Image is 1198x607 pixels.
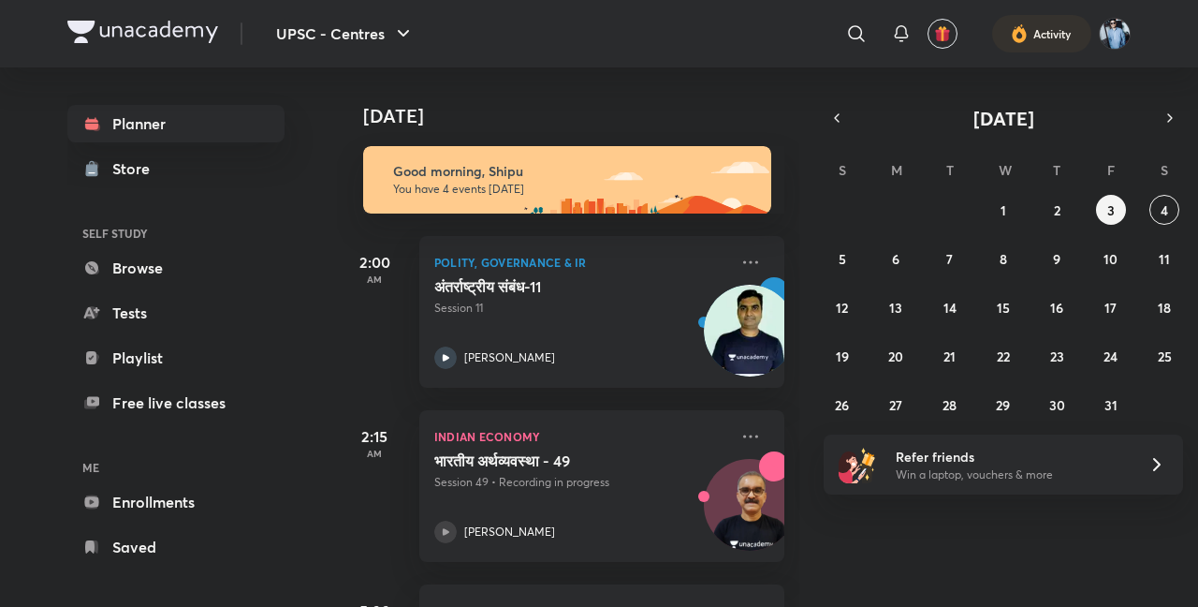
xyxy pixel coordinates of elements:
abbr: October 23, 2025 [1050,348,1064,365]
abbr: October 13, 2025 [889,299,902,317]
abbr: October 3, 2025 [1107,201,1115,219]
abbr: October 22, 2025 [997,348,1010,365]
button: October 1, 2025 [988,195,1018,225]
abbr: October 20, 2025 [888,348,903,365]
button: October 27, 2025 [881,390,911,420]
p: Session 11 [434,300,728,317]
button: October 13, 2025 [881,292,911,322]
button: October 9, 2025 [1042,244,1072,274]
button: October 5, 2025 [827,244,857,274]
abbr: October 15, 2025 [997,299,1010,317]
button: October 28, 2025 [935,390,965,420]
abbr: October 28, 2025 [942,396,957,414]
button: [DATE] [850,105,1157,131]
button: October 20, 2025 [881,341,911,371]
button: October 24, 2025 [1096,341,1126,371]
abbr: Friday [1107,161,1115,179]
abbr: Sunday [839,161,846,179]
img: Avatar [705,469,795,559]
abbr: October 10, 2025 [1103,250,1118,268]
div: Store [112,157,161,180]
h6: Refer friends [896,447,1126,466]
abbr: October 11, 2025 [1159,250,1170,268]
h5: अंतर्राष्ट्रीय संबंध-11 [434,277,667,296]
h5: 2:00 [337,251,412,274]
img: morning [363,146,771,214]
button: October 23, 2025 [1042,341,1072,371]
img: Shipu [1099,18,1131,50]
abbr: October 14, 2025 [943,299,957,317]
abbr: October 24, 2025 [1103,348,1118,365]
button: October 2, 2025 [1042,195,1072,225]
abbr: Thursday [1053,161,1060,179]
p: Indian Economy [434,425,728,448]
img: avatar [934,25,951,42]
a: Planner [67,105,285,142]
abbr: Monday [891,161,902,179]
a: Store [67,150,285,187]
img: activity [1011,22,1028,45]
img: referral [839,446,876,483]
abbr: October 17, 2025 [1104,299,1117,317]
p: Polity, Governance & IR [434,251,728,274]
abbr: October 29, 2025 [996,396,1010,414]
abbr: October 7, 2025 [946,250,953,268]
abbr: October 12, 2025 [836,299,848,317]
p: AM [337,274,412,285]
abbr: October 21, 2025 [943,348,956,365]
button: October 4, 2025 [1149,195,1179,225]
abbr: October 25, 2025 [1158,348,1172,365]
p: Session 49 • Recording in progress [434,474,728,491]
abbr: October 2, 2025 [1054,201,1060,219]
h6: Good morning, Shipu [393,163,754,180]
abbr: October 16, 2025 [1050,299,1063,317]
p: You have 4 events [DATE] [393,182,754,197]
abbr: October 1, 2025 [1001,201,1006,219]
button: October 25, 2025 [1149,341,1179,371]
abbr: Saturday [1161,161,1168,179]
button: October 22, 2025 [988,341,1018,371]
abbr: October 19, 2025 [836,348,849,365]
h6: SELF STUDY [67,217,285,249]
a: Tests [67,294,285,332]
abbr: October 18, 2025 [1158,299,1171,317]
h5: भारतीय अर्थव्यवस्था - 49 [434,452,667,470]
button: UPSC - Centres [265,15,426,52]
button: October 6, 2025 [881,244,911,274]
button: October 14, 2025 [935,292,965,322]
a: Free live classes [67,384,285,422]
button: avatar [928,19,957,49]
abbr: October 30, 2025 [1049,396,1065,414]
button: October 11, 2025 [1149,244,1179,274]
button: October 15, 2025 [988,292,1018,322]
h4: [DATE] [363,105,803,127]
abbr: October 4, 2025 [1161,201,1168,219]
button: October 21, 2025 [935,341,965,371]
button: October 19, 2025 [827,341,857,371]
button: October 30, 2025 [1042,390,1072,420]
button: October 29, 2025 [988,390,1018,420]
a: Playlist [67,339,285,377]
a: Company Logo [67,21,218,48]
button: October 12, 2025 [827,292,857,322]
abbr: October 26, 2025 [835,396,849,414]
p: AM [337,448,412,459]
h6: ME [67,452,285,483]
button: October 7, 2025 [935,244,965,274]
abbr: October 5, 2025 [839,250,846,268]
button: October 8, 2025 [988,244,1018,274]
abbr: October 6, 2025 [892,250,899,268]
button: October 26, 2025 [827,390,857,420]
p: [PERSON_NAME] [464,524,555,540]
a: Browse [67,249,285,287]
a: Enrollments [67,483,285,521]
button: October 16, 2025 [1042,292,1072,322]
button: October 3, 2025 [1096,195,1126,225]
button: October 17, 2025 [1096,292,1126,322]
button: October 31, 2025 [1096,390,1126,420]
img: Company Logo [67,21,218,43]
abbr: Tuesday [946,161,954,179]
a: Saved [67,528,285,566]
button: October 18, 2025 [1149,292,1179,322]
button: October 10, 2025 [1096,244,1126,274]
